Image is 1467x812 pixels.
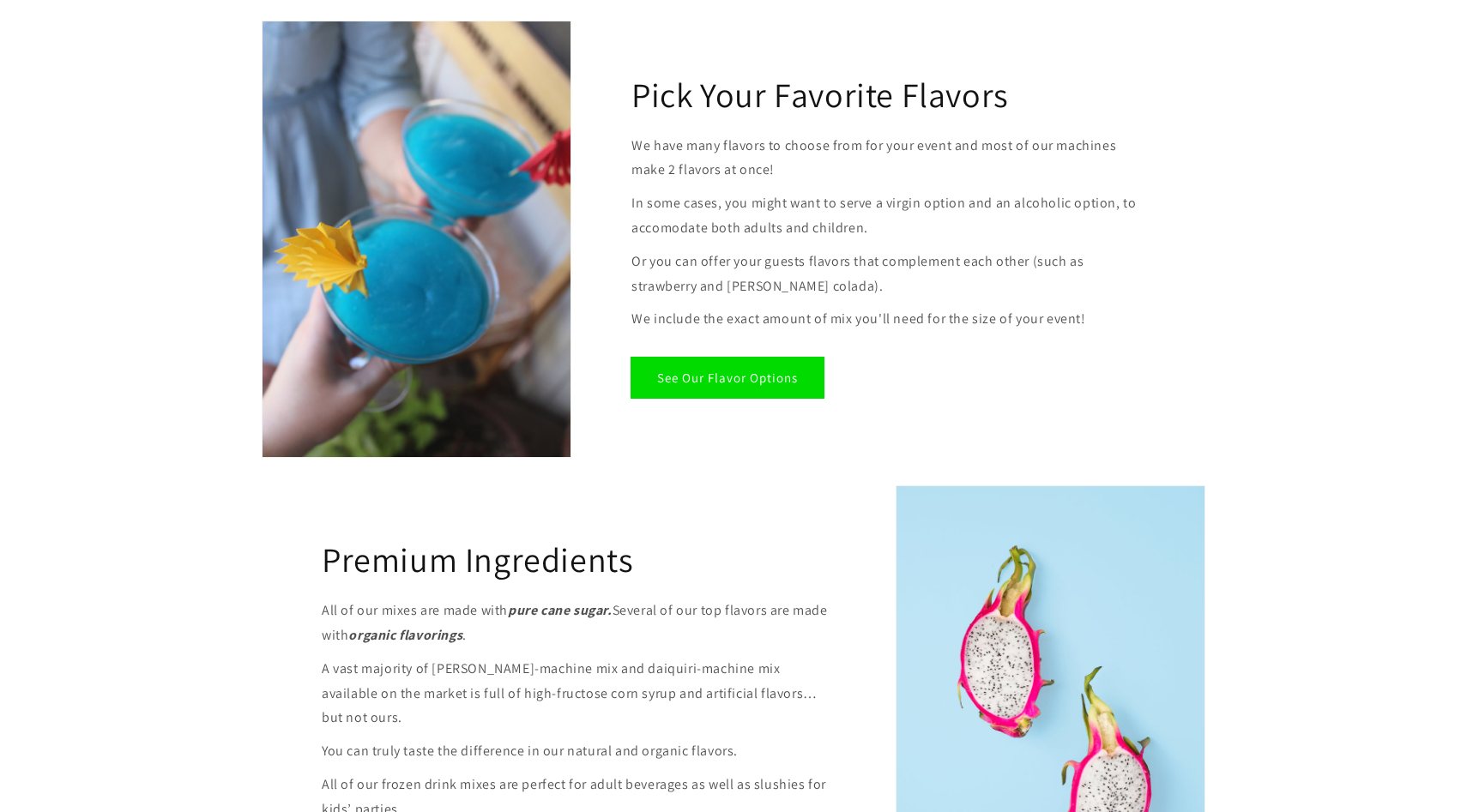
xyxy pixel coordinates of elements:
[631,358,824,398] a: See Our Flavor Options
[322,657,836,731] p: A vast majority of [PERSON_NAME]-machine mix and daiquiri-machine mix available on the market is ...
[631,250,1145,299] p: Or you can offer your guests flavors that complement each other (such as strawberry and [PERSON_N...
[263,21,570,458] img: IMG_3263.JPG
[508,601,613,619] strong: pure cane sugar.
[322,537,633,581] h2: Premium Ingredients
[348,626,462,644] strong: organic flavorings
[631,191,1145,241] p: In some cases, you might want to serve a virgin option and an alcoholic option, to accomodate bot...
[322,598,836,648] p: All of our mixes are made with Several of our top flavors are made with .
[631,134,1145,183] p: We have many flavors to choose from for your event and most of our machines make 2 flavors at once!
[631,72,1009,117] h2: Pick Your Favorite Flavors
[631,307,1145,332] p: We include the exact amount of mix you'll need for the size of your event!
[322,739,836,764] p: You can truly taste the difference in our natural and organic flavors.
